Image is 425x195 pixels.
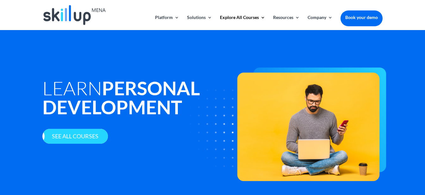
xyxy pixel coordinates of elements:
[308,15,333,30] a: Company
[190,55,387,181] img: PersonalDevelopmentCover
[341,10,383,24] a: Book your demo
[320,127,425,195] iframe: Chat Widget
[155,15,179,30] a: Platform
[220,15,265,30] a: Explore All Courses
[42,129,108,144] a: See all courses
[43,5,105,25] img: Skillup Mena
[187,15,212,30] a: Solutions
[42,77,200,118] strong: Personal Development
[42,79,239,120] h1: Learn
[273,15,300,30] a: Resources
